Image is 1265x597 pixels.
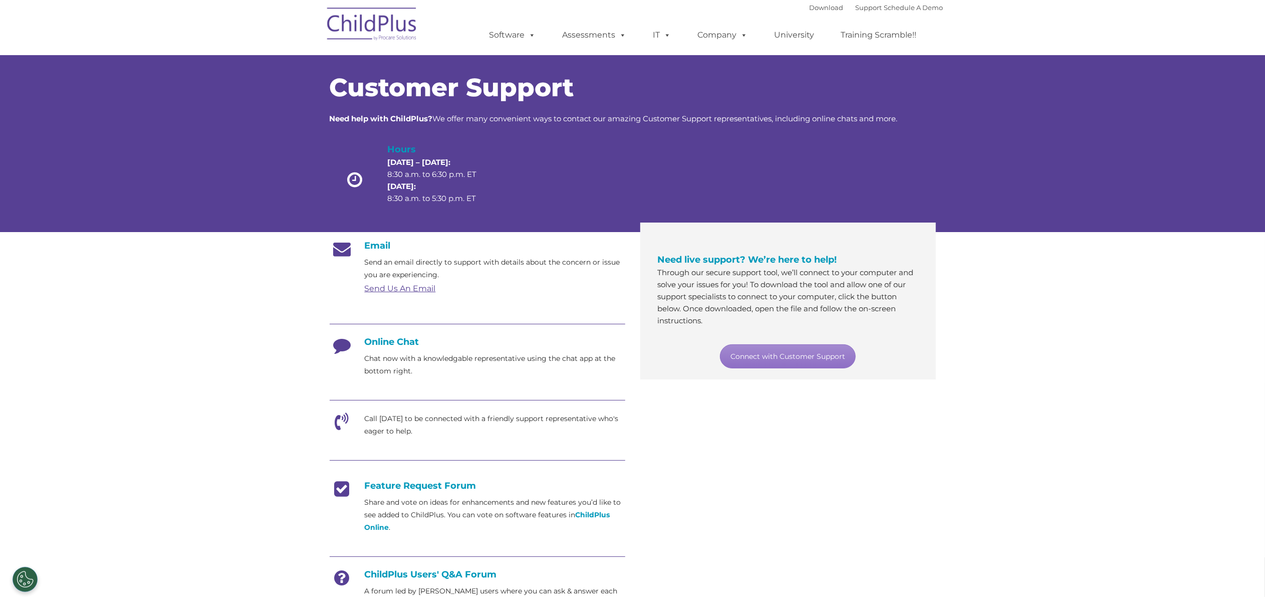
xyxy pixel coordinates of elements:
[810,4,844,12] a: Download
[365,256,625,281] p: Send an email directly to support with details about the concern or issue you are experiencing.
[365,510,610,532] a: ChildPlus Online
[387,142,493,156] h4: Hours
[365,284,436,293] a: Send Us An Email
[765,25,825,45] a: University
[330,569,625,580] h4: ChildPlus Users' Q&A Forum
[720,344,856,368] a: Connect with Customer Support
[322,1,422,51] img: ChildPlus by Procare Solutions
[831,25,927,45] a: Training Scramble!!
[330,480,625,491] h4: Feature Request Forum
[330,114,898,123] span: We offer many convenient ways to contact our amazing Customer Support representatives, including ...
[330,72,574,103] span: Customer Support
[884,4,943,12] a: Schedule A Demo
[553,25,637,45] a: Assessments
[688,25,758,45] a: Company
[643,25,681,45] a: IT
[330,336,625,347] h4: Online Chat
[658,254,837,265] span: Need live support? We’re here to help!
[810,4,943,12] font: |
[330,240,625,251] h4: Email
[365,352,625,377] p: Chat now with a knowledgable representative using the chat app at the bottom right.
[856,4,882,12] a: Support
[13,567,38,592] button: Cookies Settings
[365,413,625,438] p: Call [DATE] to be connected with a friendly support representative who's eager to help.
[330,114,433,123] strong: Need help with ChildPlus?
[479,25,546,45] a: Software
[387,156,493,205] p: 8:30 a.m. to 6:30 p.m. ET 8:30 a.m. to 5:30 p.m. ET
[365,496,625,534] p: Share and vote on ideas for enhancements and new features you’d like to see added to ChildPlus. Y...
[387,157,450,167] strong: [DATE] – [DATE]:
[658,267,918,327] p: Through our secure support tool, we’ll connect to your computer and solve your issues for you! To...
[387,181,416,191] strong: [DATE]:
